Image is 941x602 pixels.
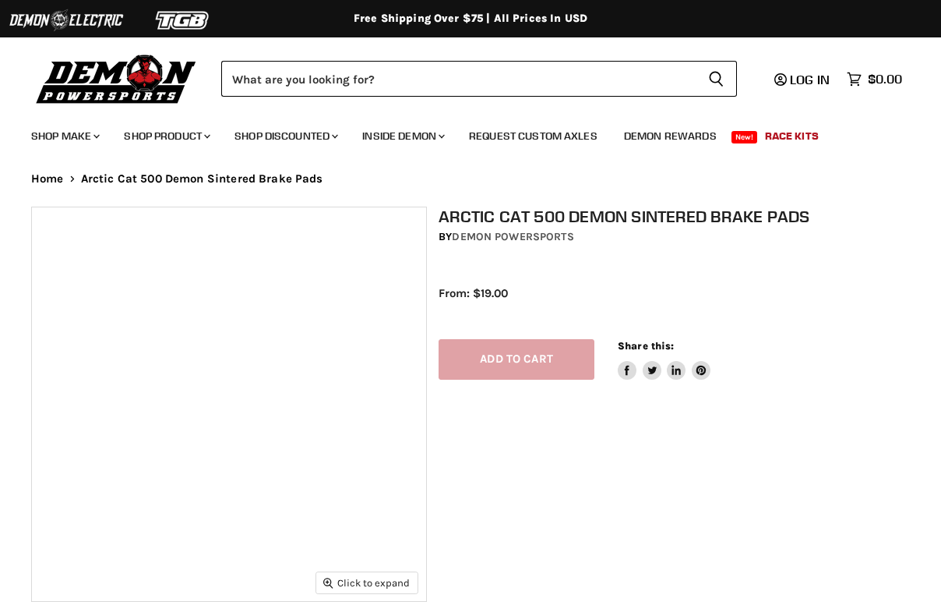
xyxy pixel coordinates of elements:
[323,577,410,589] span: Click to expand
[839,68,910,90] a: $0.00
[439,228,922,246] div: by
[223,120,347,152] a: Shop Discounted
[618,339,710,381] aside: Share this:
[439,286,508,300] span: From: $19.00
[753,120,830,152] a: Race Kits
[439,207,922,226] h1: Arctic Cat 500 Demon Sintered Brake Pads
[452,230,573,243] a: Demon Powersports
[696,61,737,97] button: Search
[868,72,902,87] span: $0.00
[112,120,220,152] a: Shop Product
[767,73,839,87] a: Log in
[457,120,609,152] a: Request Custom Axles
[221,61,696,97] input: Search
[31,51,202,106] img: Demon Powersports
[316,572,418,593] button: Click to expand
[618,340,674,352] span: Share this:
[612,120,728,152] a: Demon Rewards
[790,72,830,87] span: Log in
[731,131,758,143] span: New!
[221,61,737,97] form: Product
[31,172,64,186] a: Home
[19,120,109,152] a: Shop Make
[19,114,898,152] ul: Main menu
[81,172,323,186] span: Arctic Cat 500 Demon Sintered Brake Pads
[125,5,241,35] img: TGB Logo 2
[351,120,454,152] a: Inside Demon
[8,5,125,35] img: Demon Electric Logo 2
